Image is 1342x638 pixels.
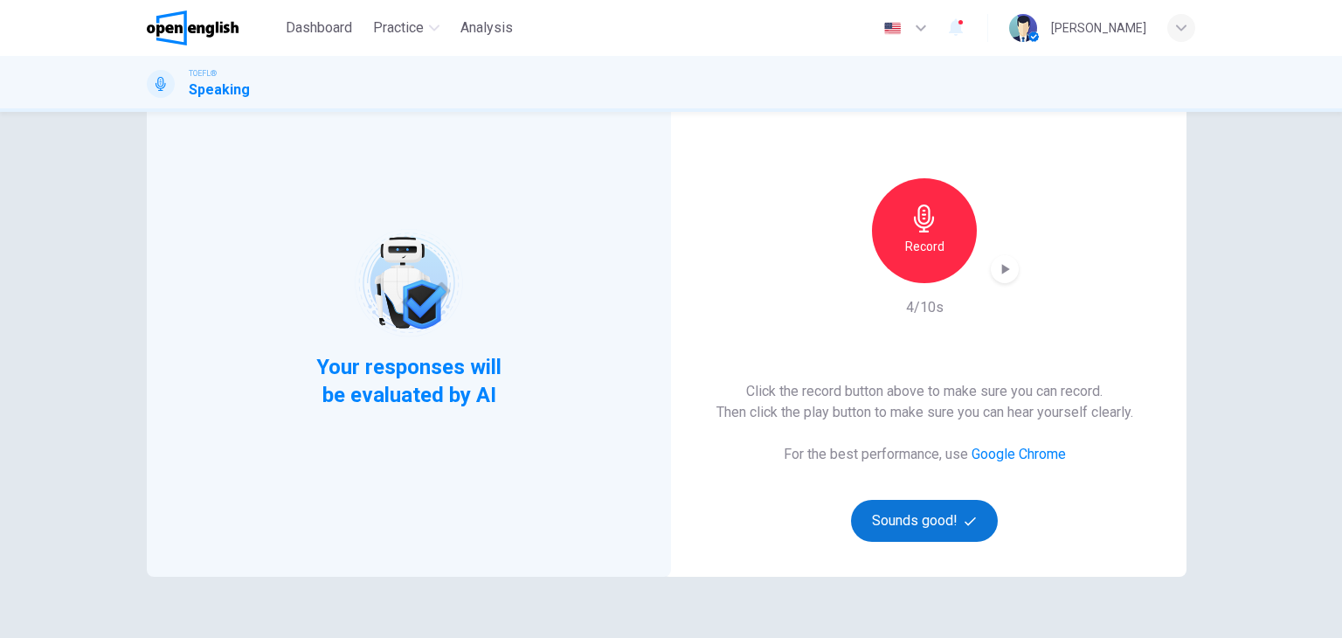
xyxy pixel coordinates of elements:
img: en [882,22,903,35]
h1: Speaking [189,80,250,101]
button: Record [872,178,977,283]
button: Sounds good! [851,500,998,542]
h6: Record [905,236,944,257]
h6: 4/10s [906,297,944,318]
img: Profile picture [1009,14,1037,42]
span: Dashboard [286,17,352,38]
a: OpenEnglish logo [147,10,279,45]
button: Practice [366,12,446,44]
div: [PERSON_NAME] [1051,17,1146,38]
h6: Click the record button above to make sure you can record. Then click the play button to make sur... [716,381,1133,423]
h6: For the best performance, use [784,444,1066,465]
button: Dashboard [279,12,359,44]
span: TOEFL® [189,67,217,80]
span: Analysis [460,17,513,38]
img: OpenEnglish logo [147,10,239,45]
a: Google Chrome [972,446,1066,462]
button: Analysis [453,12,520,44]
span: Practice [373,17,424,38]
span: Your responses will be evaluated by AI [303,353,515,409]
img: robot icon [353,227,464,338]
